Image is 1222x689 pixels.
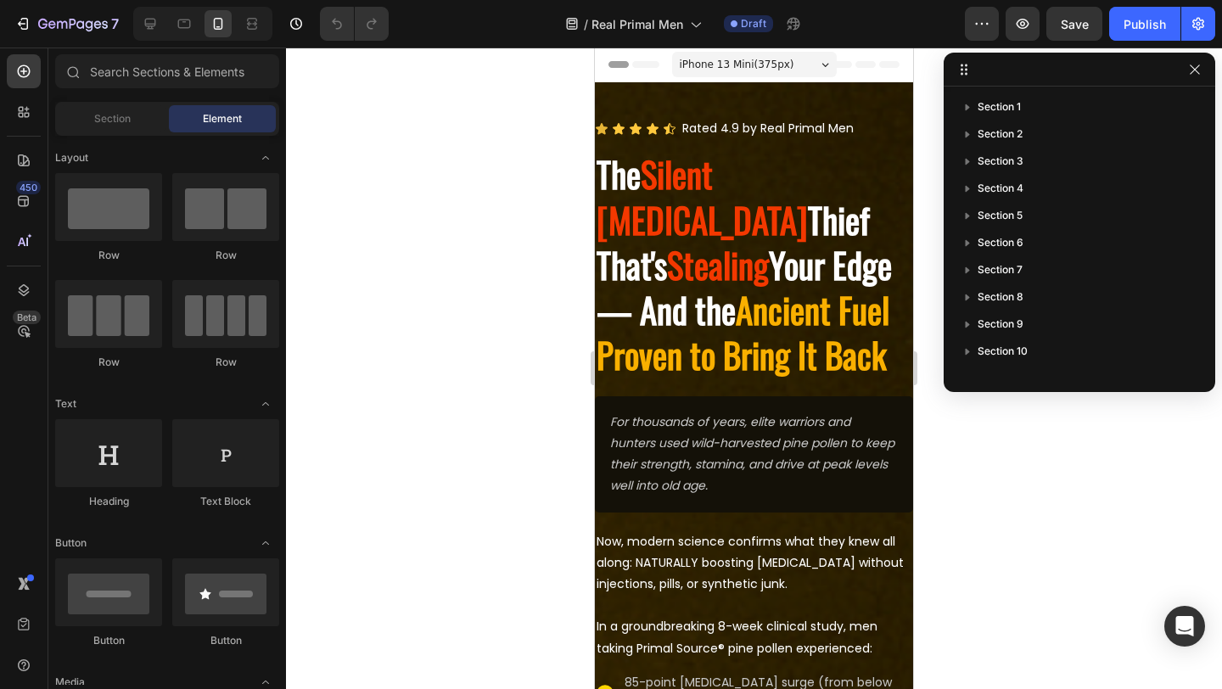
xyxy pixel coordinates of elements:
span: Section 4 [978,180,1023,197]
div: Text Block [172,494,279,509]
span: Section 8 [978,288,1023,305]
iframe: Design area [595,48,913,689]
div: 450 [16,181,41,194]
div: Undo/Redo [320,7,389,41]
span: Section 7 [978,261,1023,278]
span: / [584,15,588,33]
input: Search Sections & Elements [55,54,279,88]
span: Section 3 [978,153,1023,170]
div: Beta [13,311,41,324]
span: Layout [55,150,88,165]
div: Row [55,248,162,263]
span: Section 6 [978,234,1023,251]
div: Heading [55,494,162,509]
span: Text [55,396,76,412]
span: Element [203,111,242,126]
button: Publish [1109,7,1180,41]
div: Button [172,633,279,648]
button: 7 [7,7,126,41]
span: Toggle open [252,390,279,417]
span: Section 2 [978,126,1023,143]
p: 85-point [MEDICAL_DATA] surge (from below average to above average) [30,625,316,667]
span: Toggle open [252,529,279,557]
span: Toggle open [252,144,279,171]
span: Section 9 [978,316,1023,333]
span: Real Primal Men [591,15,683,33]
span: Section 5 [978,207,1023,224]
span: Button [55,535,87,551]
div: Row [172,248,279,263]
div: Button [55,633,162,648]
span: Save [1061,17,1089,31]
span: Section 10 [978,343,1028,360]
div: Row [172,355,279,370]
p: 7 [111,14,119,34]
button: Save [1046,7,1102,41]
div: Open Intercom Messenger [1164,606,1205,647]
div: Row [55,355,162,370]
span: Section 11 [978,370,1025,387]
span: Draft [741,16,766,31]
span: Section 1 [978,98,1021,115]
span: Section [94,111,131,126]
div: Publish [1124,15,1166,33]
